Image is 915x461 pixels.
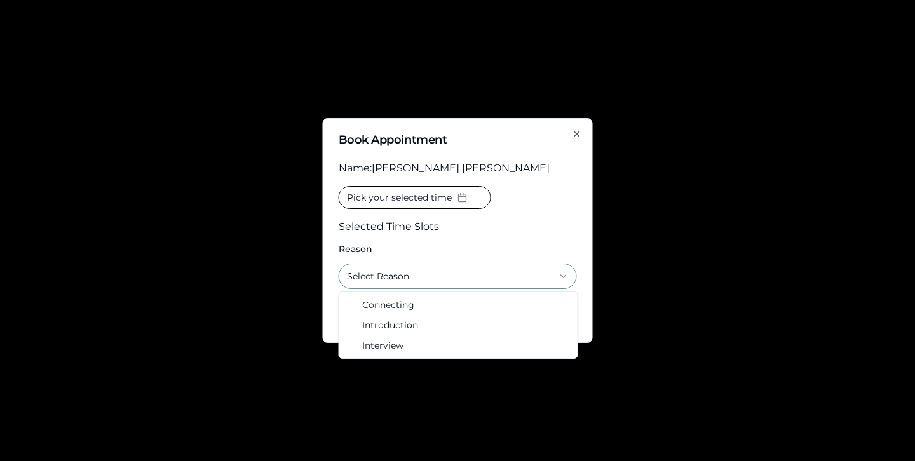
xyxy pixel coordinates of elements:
h2: Book Appointment [339,134,577,145]
h3: Selected Time Slots [339,219,491,234]
span: Pick your selected time [347,191,452,204]
span: Interview [362,339,403,352]
span: Introduction [362,319,418,331]
label: Reason [339,244,577,253]
span: Connecting [362,298,414,311]
div: Name: [PERSON_NAME] [PERSON_NAME] [339,161,577,176]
